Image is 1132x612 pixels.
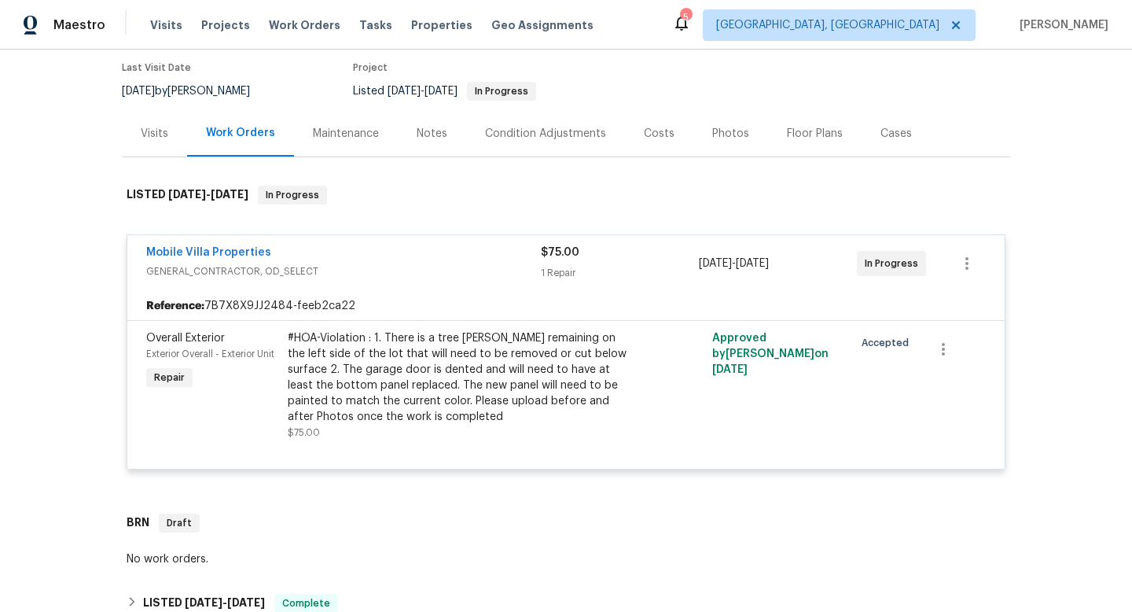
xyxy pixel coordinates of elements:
span: Approved by [PERSON_NAME] on [712,333,829,375]
div: Cases [880,126,912,142]
span: [DATE] [185,597,222,608]
span: [PERSON_NAME] [1013,17,1108,33]
span: Listed [353,86,536,97]
span: [DATE] [211,189,248,200]
span: GENERAL_CONTRACTOR, OD_SELECT [146,264,541,279]
div: LISTED [DATE]-[DATE]In Progress [122,170,1010,220]
span: - [185,597,265,608]
div: 5 [680,9,691,25]
span: Maestro [53,17,105,33]
span: - [168,189,248,200]
span: $75.00 [288,428,320,437]
span: [DATE] [122,86,155,97]
span: [DATE] [168,189,206,200]
a: Mobile Villa Properties [146,247,271,258]
span: In Progress [865,256,924,271]
div: #HOA-Violation : 1. There is a tree [PERSON_NAME] remaining on the left side of the lot that will... [288,330,632,425]
span: - [388,86,458,97]
span: Overall Exterior [146,333,225,344]
span: Visits [150,17,182,33]
span: Tasks [359,20,392,31]
span: Work Orders [269,17,340,33]
div: Floor Plans [787,126,843,142]
span: [DATE] [227,597,265,608]
span: Exterior Overall - Exterior Unit [146,349,274,359]
div: Costs [644,126,674,142]
div: No work orders. [127,551,1005,567]
span: Draft [160,515,198,531]
span: Project [353,63,388,72]
span: In Progress [469,87,535,96]
span: - [699,256,769,271]
span: Repair [148,370,191,385]
b: Reference: [146,298,204,314]
span: [DATE] [424,86,458,97]
span: [DATE] [736,258,769,269]
span: [GEOGRAPHIC_DATA], [GEOGRAPHIC_DATA] [716,17,939,33]
div: Photos [712,126,749,142]
div: Condition Adjustments [485,126,606,142]
div: Visits [141,126,168,142]
div: Work Orders [206,125,275,141]
span: Properties [411,17,472,33]
div: Maintenance [313,126,379,142]
h6: BRN [127,514,149,533]
span: [DATE] [712,364,748,375]
div: 1 Repair [541,265,699,281]
span: [DATE] [699,258,732,269]
span: Geo Assignments [491,17,594,33]
div: BRN Draft [122,498,1010,548]
div: Notes [417,126,447,142]
h6: LISTED [127,186,248,205]
div: by [PERSON_NAME] [122,82,269,101]
span: Last Visit Date [122,63,191,72]
span: Complete [276,595,336,611]
span: $75.00 [541,247,579,258]
span: Projects [201,17,250,33]
span: [DATE] [388,86,421,97]
span: Accepted [862,335,915,351]
div: 7B7X8X9JJ2484-feeb2ca22 [127,292,1005,320]
span: In Progress [259,187,325,203]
